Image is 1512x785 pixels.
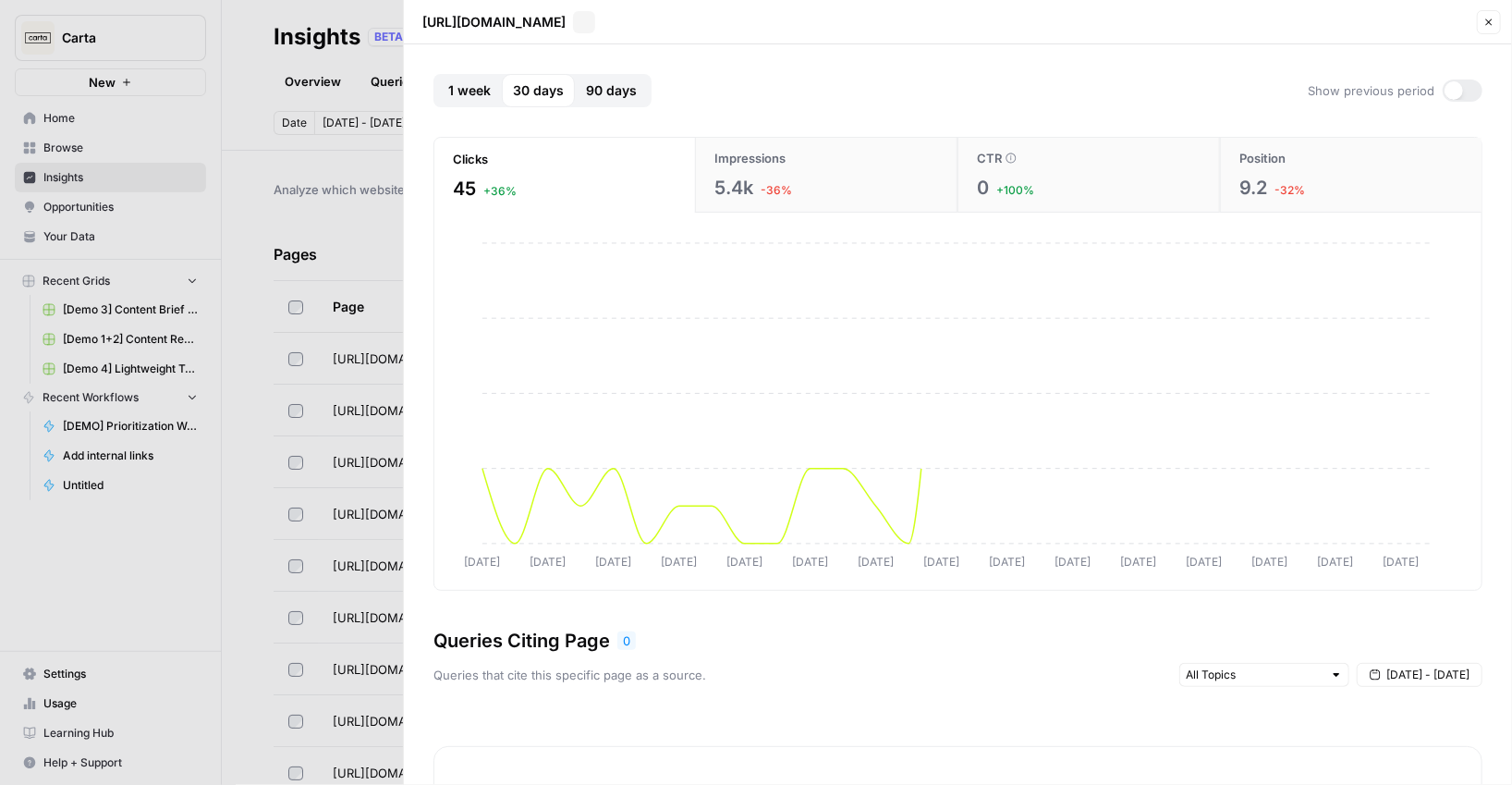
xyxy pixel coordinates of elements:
span: +36% [483,183,517,200]
p: [URL][DOMAIN_NAME] [422,13,566,31]
tspan: [DATE] [1251,556,1287,570]
span: Impressions [714,149,786,167]
span: 9.2 [1239,175,1267,201]
tspan: [DATE] [989,556,1025,570]
tspan: [DATE] [1317,556,1353,570]
span: 90 days [586,81,637,100]
a: Go to page https://carta.com/blog/the-impact-of-a-secondary-transaction-on-your-next-409a-valuati... [573,11,595,33]
button: 90 days [575,74,648,107]
span: 0 [977,175,989,201]
button: Impressions5.4k-36% [695,138,957,213]
tspan: [DATE] [465,556,501,570]
p: Queries that cite this specific page as a source. [433,666,706,684]
span: +100% [996,182,1034,199]
span: Show previous period [1309,81,1435,100]
tspan: [DATE] [726,556,762,570]
span: [DATE] - [DATE] [1386,667,1469,683]
button: Position9.2-32% [1220,138,1482,213]
span: -32% [1274,182,1305,199]
tspan: [DATE] [792,556,828,570]
button: 1 week [437,74,502,107]
span: 5.4k [714,175,753,201]
tspan: [DATE] [530,556,566,570]
tspan: [DATE] [1383,556,1419,570]
div: 0 [617,632,636,650]
tspan: [DATE] [1120,556,1156,570]
button: CTR0+100% [957,138,1220,213]
input: All Topics [1186,666,1323,684]
tspan: [DATE] [1055,556,1091,570]
span: -36% [761,182,792,199]
button: Clicks45+36% [434,139,695,213]
h3: Queries Citing Page [433,628,610,654]
span: CTR [977,149,1002,167]
span: 1 week [448,81,491,100]
tspan: [DATE] [661,556,697,570]
span: 30 days [513,81,564,100]
tspan: [DATE] [923,556,959,570]
button: [DATE] - [DATE] [1357,663,1482,687]
tspan: [DATE] [595,556,631,570]
span: 45 [453,176,476,202]
span: Position [1239,149,1286,167]
tspan: [DATE] [1186,556,1222,570]
tspan: [DATE] [858,556,894,570]
span: Clicks [453,150,488,168]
